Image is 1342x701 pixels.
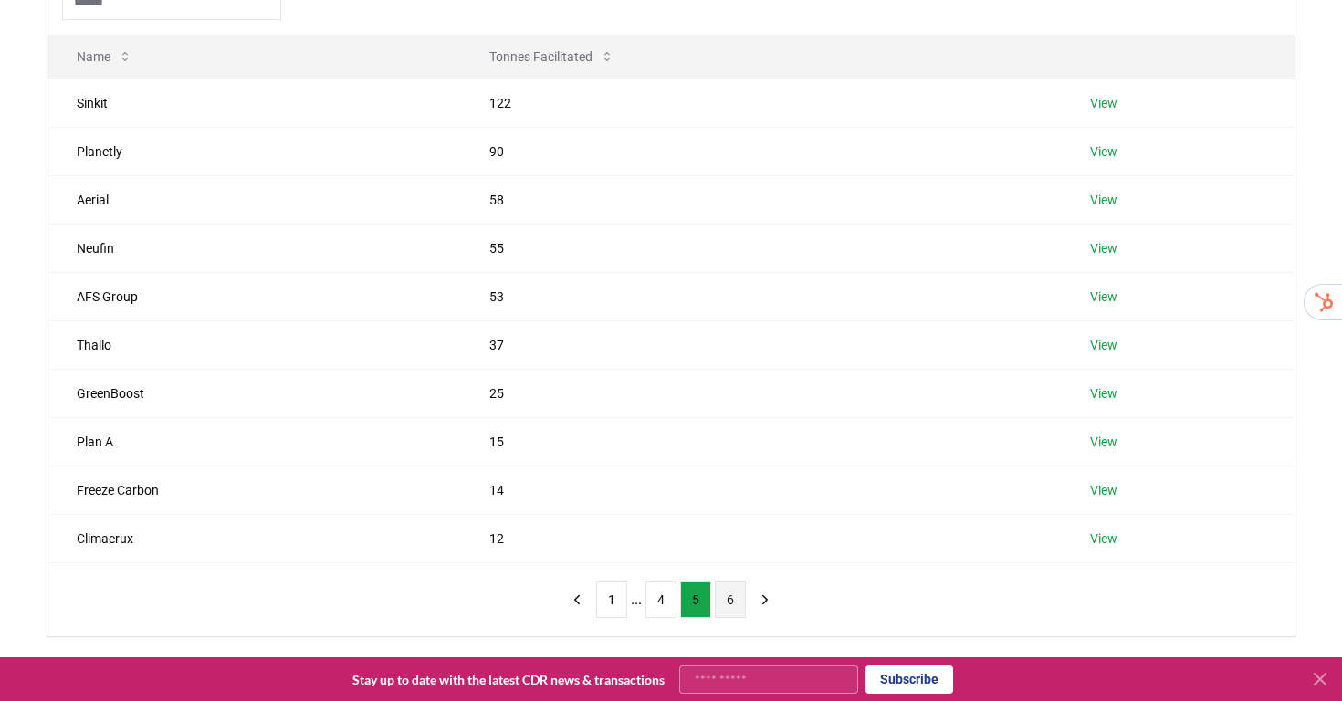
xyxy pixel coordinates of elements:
td: 58 [460,175,1061,224]
button: 5 [680,581,711,618]
a: View [1090,239,1117,257]
td: Thallo [47,320,460,369]
td: Planetly [47,127,460,175]
a: View [1090,433,1117,451]
td: Climacrux [47,514,460,562]
button: 1 [596,581,627,618]
td: Aerial [47,175,460,224]
a: View [1090,481,1117,499]
a: View [1090,142,1117,161]
td: Plan A [47,417,460,466]
button: Tonnes Facilitated [475,38,629,75]
li: ... [631,589,642,611]
td: Freeze Carbon [47,466,460,514]
td: 14 [460,466,1061,514]
td: 37 [460,320,1061,369]
button: next page [750,581,781,618]
td: 55 [460,224,1061,272]
a: View [1090,191,1117,209]
td: 90 [460,127,1061,175]
td: 12 [460,514,1061,562]
a: View [1090,529,1117,548]
a: View [1090,288,1117,306]
button: previous page [561,581,592,618]
td: 25 [460,369,1061,417]
button: 6 [715,581,746,618]
a: View [1090,336,1117,354]
a: View [1090,94,1117,112]
td: 53 [460,272,1061,320]
td: AFS Group [47,272,460,320]
td: 15 [460,417,1061,466]
td: Neufin [47,224,460,272]
td: GreenBoost [47,369,460,417]
button: Name [62,38,147,75]
button: 4 [645,581,676,618]
td: 122 [460,78,1061,127]
td: Sinkit [47,78,460,127]
a: View [1090,384,1117,403]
